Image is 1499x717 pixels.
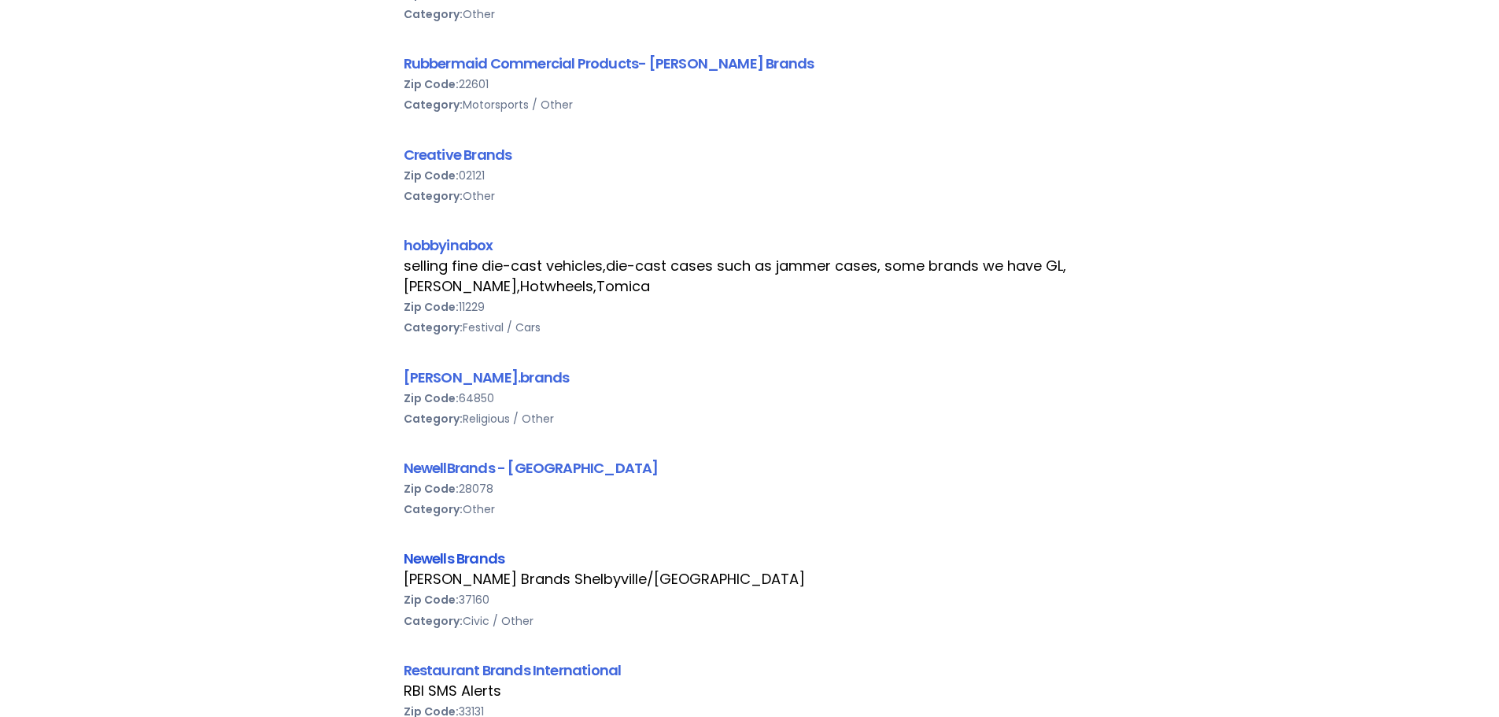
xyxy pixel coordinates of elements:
div: Creative Brands [404,144,1096,165]
b: Zip Code: [404,299,459,315]
a: Newells Brands [404,549,505,568]
div: 11229 [404,297,1096,317]
div: 28078 [404,479,1096,499]
b: Zip Code: [404,76,459,92]
div: [PERSON_NAME] Brands Shelbyville/[GEOGRAPHIC_DATA] [404,569,1096,589]
b: Zip Code: [404,592,459,608]
div: Festival / Cars [404,317,1096,338]
div: Restaurant Brands International [404,660,1096,681]
div: Other [404,186,1096,206]
b: Zip Code: [404,481,459,497]
b: Category: [404,411,463,427]
div: [PERSON_NAME].brands [404,367,1096,388]
a: Creative Brands [404,145,512,164]
a: NewellBrands - [GEOGRAPHIC_DATA] [404,458,659,478]
a: Rubbermaid Commercial Products- [PERSON_NAME] Brands [404,54,814,73]
b: Category: [404,97,463,113]
a: [PERSON_NAME].brands [404,368,570,387]
div: Other [404,4,1096,24]
a: hobbyinabox [404,235,493,255]
div: Civic / Other [404,611,1096,631]
div: 22601 [404,74,1096,94]
div: 02121 [404,165,1096,186]
div: Newells Brands [404,548,1096,569]
div: 64850 [404,388,1096,408]
div: hobbyinabox [404,235,1096,256]
b: Category: [404,320,463,335]
b: Category: [404,6,463,22]
div: selling fine die-cast vehicles,die-cast cases such as jammer cases, some brands we have GL,[PERSO... [404,256,1096,297]
b: Category: [404,188,463,204]
div: NewellBrands - [GEOGRAPHIC_DATA] [404,457,1096,479]
b: Zip Code: [404,390,459,406]
div: 37160 [404,589,1096,610]
div: RBI SMS Alerts [404,681,1096,701]
div: Religious / Other [404,408,1096,429]
div: Rubbermaid Commercial Products- [PERSON_NAME] Brands [404,53,1096,74]
div: Other [404,499,1096,519]
a: Restaurant Brands International [404,660,622,680]
b: Zip Code: [404,168,459,183]
b: Category: [404,613,463,629]
b: Category: [404,501,463,517]
div: Motorsports / Other [404,94,1096,115]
